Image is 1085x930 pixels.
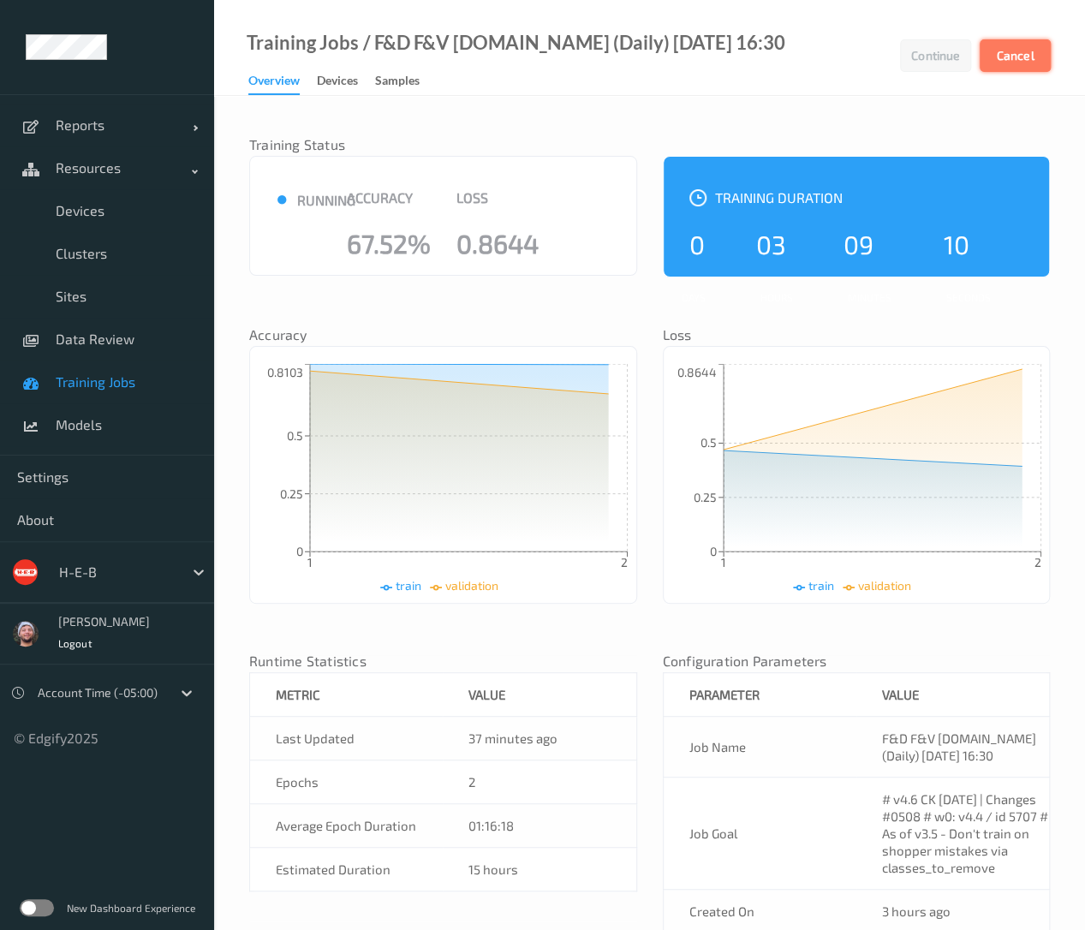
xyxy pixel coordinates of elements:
[249,329,637,346] nav: Accuracy
[663,778,856,890] td: Job Goal
[250,760,444,804] td: Epochs
[248,72,300,95] div: Overview
[663,329,1051,346] nav: Loss
[443,848,636,891] td: 15 hours
[1034,555,1040,569] tspan: 2
[250,804,444,848] td: Average Epoch Duration
[375,69,437,93] a: Samples
[248,69,317,95] a: Overview
[672,174,1041,221] div: Training Duration
[721,555,726,569] tspan: 1
[663,717,856,778] td: Job Name
[443,717,636,760] td: 37 minutes ago
[249,139,637,156] nav: Training Status
[677,221,705,268] div: 0
[443,760,636,804] td: 2
[250,673,444,717] th: metric
[276,185,297,210] span: ●
[347,235,431,252] div: 67.52%
[942,291,991,303] div: Seconds
[456,189,539,209] div: Loss
[942,221,969,268] div: 10
[663,655,1051,672] nav: Configuration Parameters
[443,673,636,717] th: value
[396,578,421,593] span: train
[844,221,871,268] div: 09
[445,578,498,593] span: validation
[317,69,375,93] a: Devices
[296,544,303,558] tspan: 0
[710,544,717,558] tspan: 0
[443,804,636,848] td: 01:16:18
[375,72,420,93] div: Samples
[621,555,628,569] tspan: 2
[347,189,431,209] div: Accuracy
[677,291,706,303] div: Days
[247,34,359,51] a: Training Jobs
[250,717,444,760] td: Last Updated
[808,578,834,593] span: train
[249,655,637,672] nav: Runtime Statistics
[694,490,717,504] tspan: 0.25
[856,778,1050,890] td: # v4.6 CK [DATE] | Changes #0508 # w0: v4.4 / id 5707 # As of v3.5 - Don't train on shopper mista...
[267,365,303,379] tspan: 0.8103
[259,189,431,209] div: running
[456,235,539,252] div: 0.8644
[756,291,793,303] div: Hours
[756,221,784,268] div: 03
[856,717,1050,778] td: F&D F&V [DOMAIN_NAME] (Daily) [DATE] 16:30
[980,39,1051,72] button: Cancel
[250,848,444,891] td: Estimated Duration
[856,673,1050,717] th: Value
[844,291,891,303] div: Minutes
[307,555,313,569] tspan: 1
[858,578,911,593] span: validation
[900,39,971,72] button: Continue
[663,673,856,717] th: Parameter
[280,486,303,501] tspan: 0.25
[287,428,303,443] tspan: 0.5
[317,72,358,93] div: Devices
[677,365,717,379] tspan: 0.8644
[700,435,717,450] tspan: 0.5
[359,34,785,51] div: / F&D F&V [DOMAIN_NAME] (Daily) [DATE] 16:30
